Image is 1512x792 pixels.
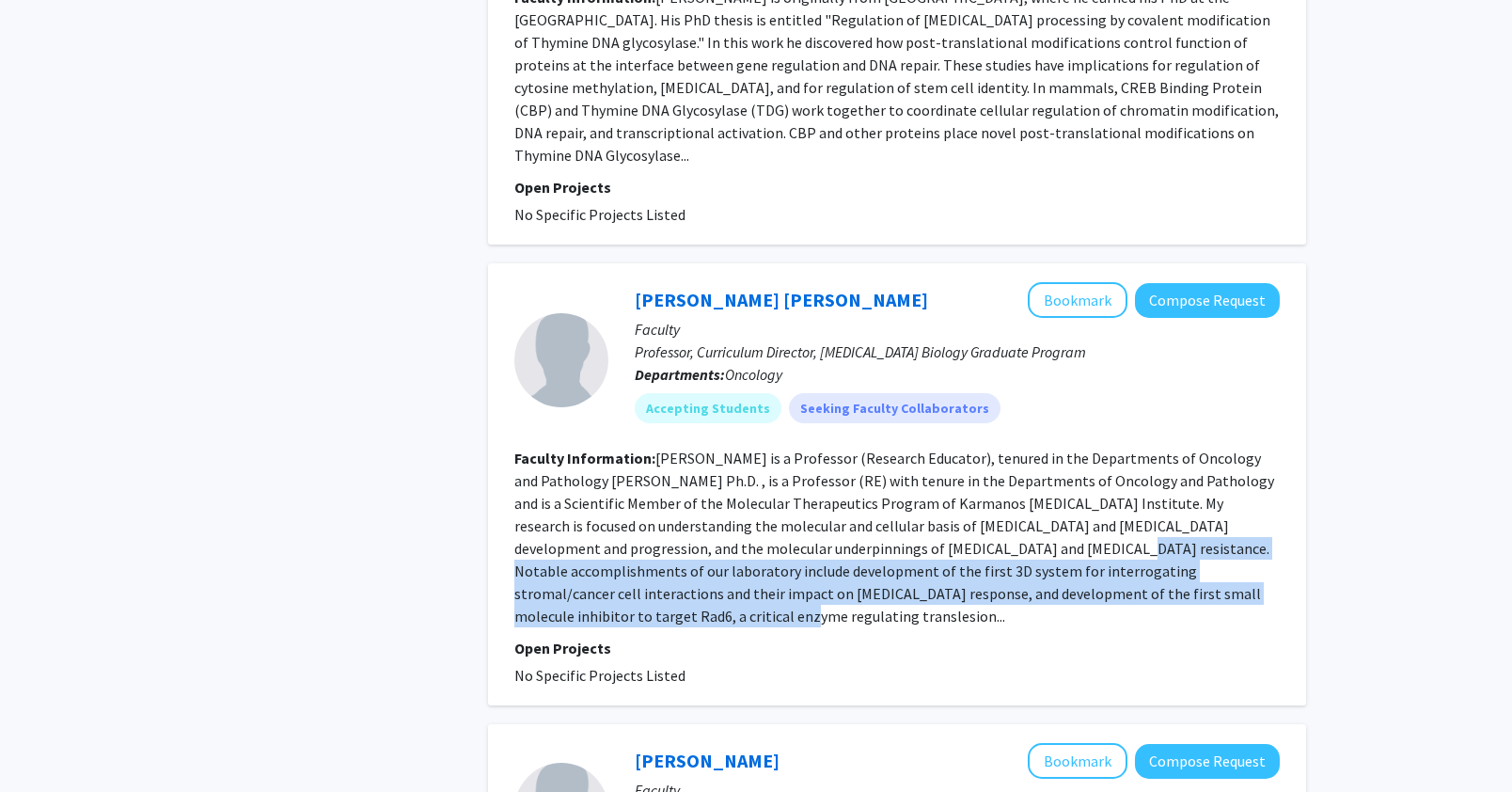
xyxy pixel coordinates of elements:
span: Oncology [725,365,782,384]
a: [PERSON_NAME] [635,749,780,772]
fg-read-more: [PERSON_NAME] is a Professor (Research Educator), tenured in the Departments of Oncology and Path... [514,449,1274,626]
iframe: Chat [14,707,80,778]
button: Compose Request to Malathy Puthan Shekhar [1135,283,1280,318]
mat-chip: Seeking Faculty Collaborators [789,393,1000,423]
span: No Specific Projects Listed [514,666,685,685]
b: Departments: [635,365,725,384]
span: No Specific Projects Listed [514,205,685,224]
b: Faculty Information: [514,449,655,467]
p: Professor, Curriculum Director, [MEDICAL_DATA] Biology Graduate Program [635,341,1280,363]
button: Add Malathy Puthan Shekhar to Bookmarks [1028,282,1127,318]
button: Add Charles Chung to Bookmarks [1028,743,1127,779]
p: Open Projects [514,176,1280,198]
a: [PERSON_NAME] [PERSON_NAME] [635,288,928,311]
p: Open Projects [514,637,1280,659]
mat-chip: Accepting Students [635,393,781,423]
button: Compose Request to Charles Chung [1135,744,1280,779]
p: Faculty [635,318,1280,341]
